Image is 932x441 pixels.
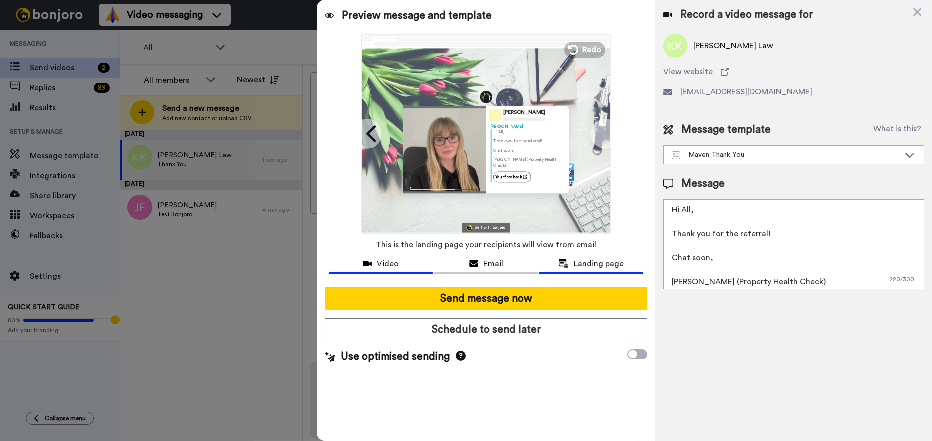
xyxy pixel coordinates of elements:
[681,122,771,137] span: Message template
[663,66,713,78] span: View website
[489,109,501,121] img: Profile Image
[325,287,647,310] button: Send message now
[663,199,924,289] textarea: Hi All, Thank you for the referral! Chat soon, [PERSON_NAME] (Property Health Check)
[493,129,565,135] p: Hi All,
[870,122,924,137] button: What is this?
[475,226,491,229] div: Sent with
[493,147,565,153] p: Chat soon,
[376,234,596,256] span: This is the landing page your recipients will view from email
[341,349,450,364] span: Use optimised sending
[680,86,812,98] span: [EMAIL_ADDRESS][DOMAIN_NAME]
[483,258,503,270] span: Email
[493,226,506,229] div: bonjoro
[403,183,486,193] img: player-controls-full.svg
[663,66,924,78] a: View website
[681,176,725,191] span: Message
[325,318,647,341] button: Schedule to send later
[493,156,565,168] p: [PERSON_NAME] (Property Health Check)
[503,109,545,116] div: [PERSON_NAME]
[466,225,472,230] img: Bonjoro Logo
[480,91,492,103] img: 997b726e-dfe6-40bc-bfb7-e9b830ee5135
[574,258,624,270] span: Landing page
[672,151,680,159] img: Message-temps.svg
[493,138,565,144] p: Thank you for the referral!
[490,123,564,129] div: [PERSON_NAME]
[672,150,900,160] div: Maven Thank You
[493,171,531,182] a: Your feedback
[377,258,399,270] span: Video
